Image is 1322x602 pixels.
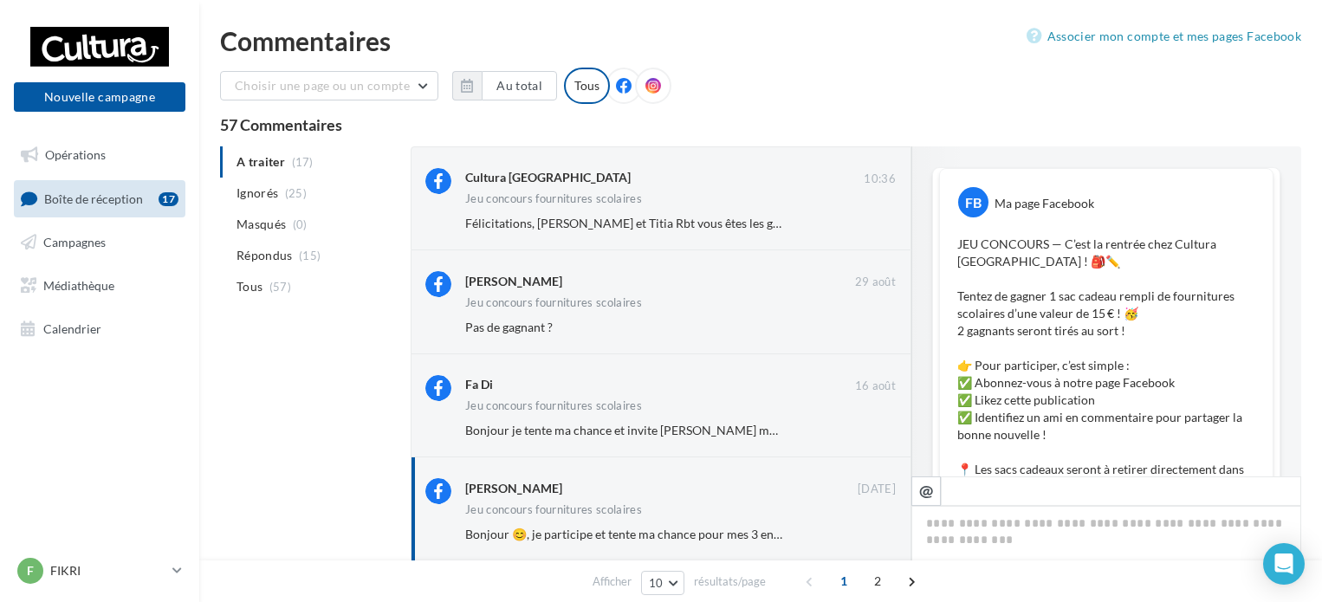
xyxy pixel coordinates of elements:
[14,82,185,112] button: Nouvelle campagne
[641,571,685,595] button: 10
[452,71,557,100] button: Au total
[482,71,557,100] button: Au total
[465,504,642,515] div: Jeu concours fournitures scolaires
[14,554,185,587] a: F FIKRI
[237,184,278,202] span: Ignorés
[694,573,766,590] span: résultats/page
[237,247,293,264] span: Répondus
[237,216,286,233] span: Masqués
[593,573,632,590] span: Afficher
[564,68,610,104] div: Tous
[919,482,934,498] i: @
[911,476,941,506] button: @
[269,280,291,294] span: (57)
[44,191,143,205] span: Boîte de réception
[465,169,631,186] div: Cultura [GEOGRAPHIC_DATA]
[285,186,307,200] span: (25)
[10,224,189,261] a: Campagnes
[43,235,106,249] span: Campagnes
[855,379,896,394] span: 16 août
[465,273,562,290] div: [PERSON_NAME]
[957,236,1255,565] p: JEU CONCOURS — C’est la rentrée chez Cultura [GEOGRAPHIC_DATA] ! 🎒✏️ Tentez de gagner 1 sac cadea...
[237,278,262,295] span: Tous
[465,527,874,541] span: Bonjour 😊, je participe et tente ma chance pour mes 3 enfants 🌺🤞🍀 Liise
[220,28,1301,54] div: Commentaires
[830,567,858,595] span: 1
[10,137,189,173] a: Opérations
[299,249,321,262] span: (15)
[45,147,106,162] span: Opérations
[159,192,178,206] div: 17
[235,78,410,93] span: Choisir une page ou un compte
[864,567,891,595] span: 2
[465,400,642,411] div: Jeu concours fournitures scolaires
[855,275,896,290] span: 29 août
[465,193,642,204] div: Jeu concours fournitures scolaires
[50,562,165,579] p: FIKRI
[43,320,101,335] span: Calendrier
[465,376,493,393] div: Fa Di
[10,268,189,304] a: Médiathèque
[43,278,114,293] span: Médiathèque
[27,562,34,579] span: F
[1027,26,1301,47] a: Associer mon compte et mes pages Facebook
[864,172,896,187] span: 10:36
[220,71,438,100] button: Choisir une page ou un compte
[995,195,1094,212] div: Ma page Facebook
[465,423,837,437] span: Bonjour je tente ma chance et invite [PERSON_NAME] merci 🤞🤞🤞
[10,180,189,217] a: Boîte de réception17
[220,117,1301,133] div: 57 Commentaires
[465,480,562,497] div: [PERSON_NAME]
[958,187,988,217] div: FB
[858,482,896,497] span: [DATE]
[293,217,308,231] span: (0)
[465,297,642,308] div: Jeu concours fournitures scolaires
[649,576,664,590] span: 10
[10,311,189,347] a: Calendrier
[1263,543,1305,585] div: Open Intercom Messenger
[465,320,553,334] span: Pas de gagnant ?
